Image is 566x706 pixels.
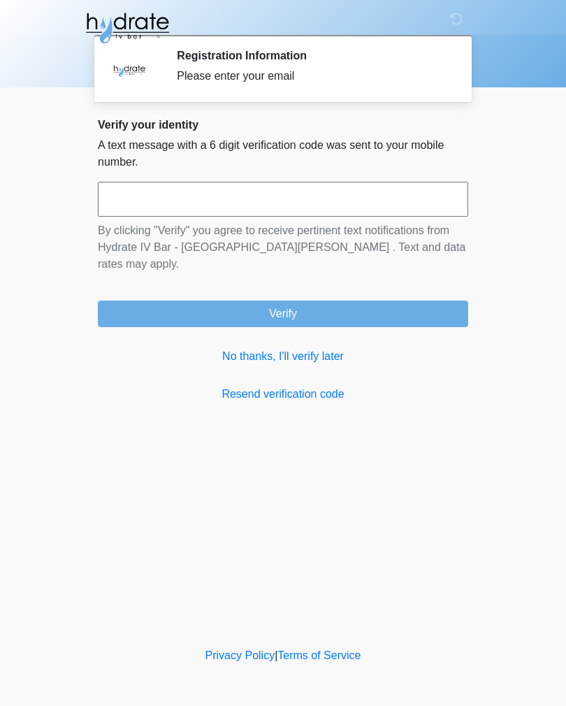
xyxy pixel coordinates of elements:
[177,68,447,85] div: Please enter your email
[84,10,170,45] img: Hydrate IV Bar - Fort Collins Logo
[98,348,468,365] a: No thanks, I'll verify later
[275,649,277,661] a: |
[277,649,361,661] a: Terms of Service
[98,222,468,273] p: By clicking "Verify" you agree to receive pertinent text notifications from Hydrate IV Bar - [GEO...
[205,649,275,661] a: Privacy Policy
[98,137,468,171] p: A text message with a 6 digit verification code was sent to your mobile number.
[98,301,468,327] button: Verify
[108,49,150,91] img: Agent Avatar
[98,386,468,403] a: Resend verification code
[98,118,468,131] h2: Verify your identity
